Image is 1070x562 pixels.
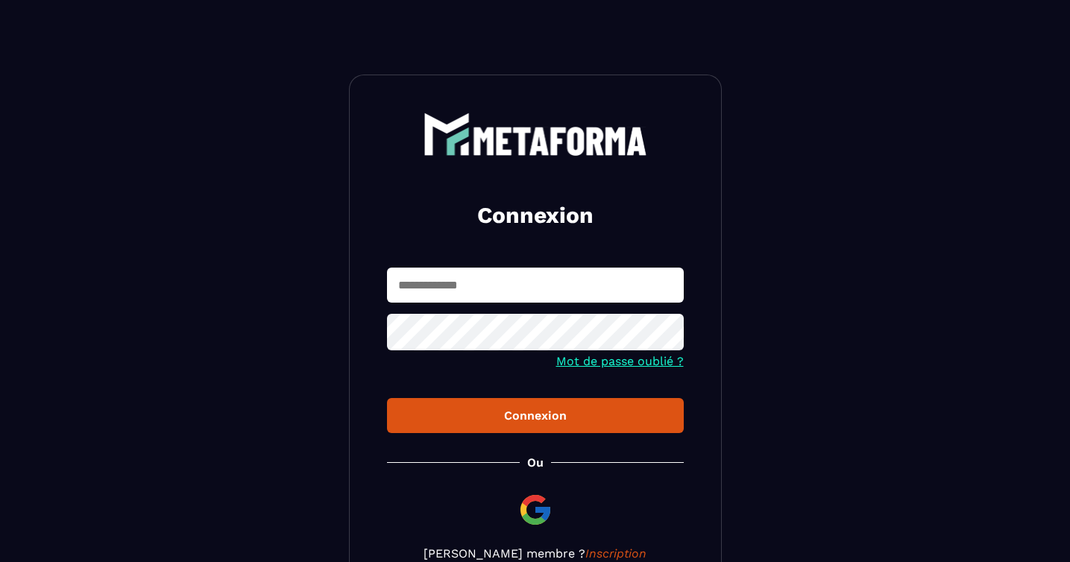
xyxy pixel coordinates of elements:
[424,113,647,156] img: logo
[527,455,544,470] p: Ou
[405,201,666,230] h2: Connexion
[387,398,684,433] button: Connexion
[585,546,646,561] a: Inscription
[387,113,684,156] a: logo
[387,546,684,561] p: [PERSON_NAME] membre ?
[399,408,672,423] div: Connexion
[556,354,684,368] a: Mot de passe oublié ?
[517,492,553,528] img: google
